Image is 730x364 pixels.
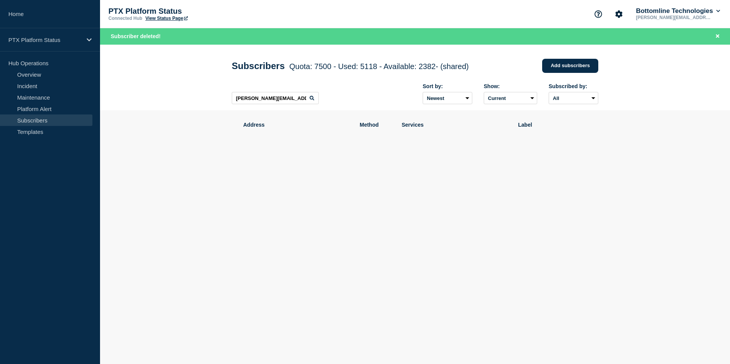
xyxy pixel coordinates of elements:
span: Address [243,122,348,128]
p: [PERSON_NAME][EMAIL_ADDRESS][PERSON_NAME][DOMAIN_NAME] [635,15,714,20]
p: PTX Platform Status [108,7,261,16]
input: Search subscribers [232,92,319,104]
button: Close banner [713,32,722,41]
a: View Status Page [145,16,188,21]
span: Label [518,122,587,128]
div: Subscribed by: [549,83,598,89]
span: Subscriber deleted! [111,33,161,39]
span: Services [402,122,507,128]
select: Subscribed by [549,92,598,104]
select: Sort by [423,92,472,104]
button: Support [590,6,606,22]
button: Bottomline Technologies [635,7,722,15]
span: Method [360,122,390,128]
button: Account settings [611,6,627,22]
p: PTX Platform Status [8,37,82,43]
p: Connected Hub [108,16,142,21]
div: Show: [484,83,537,89]
a: Add subscribers [542,59,598,73]
span: Quota: 7500 - Used: 5118 - Available: 2382 - (shared) [289,62,469,71]
div: Sort by: [423,83,472,89]
h1: Subscribers [232,61,469,71]
select: Deleted [484,92,537,104]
